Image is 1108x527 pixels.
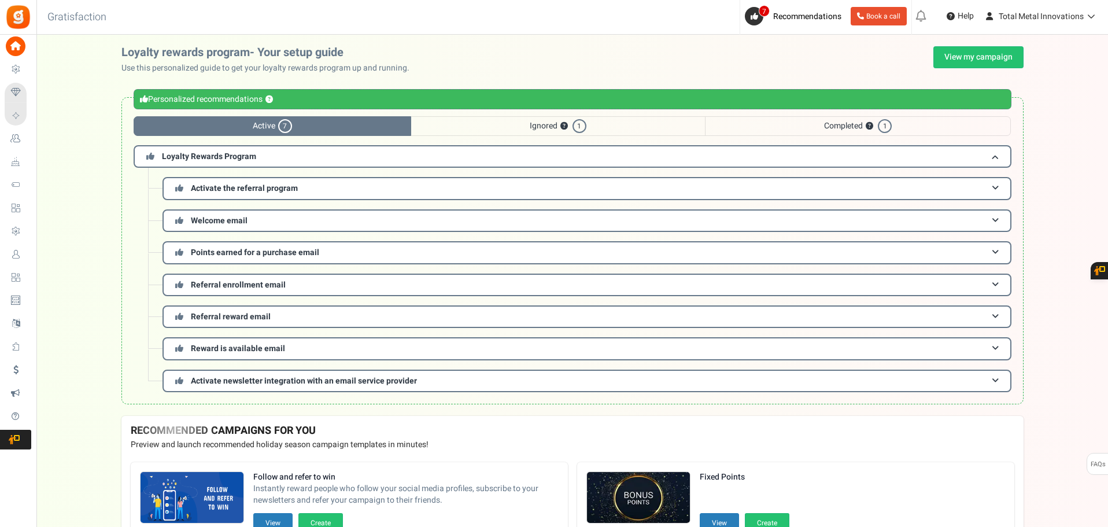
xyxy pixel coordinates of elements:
[265,96,273,104] button: ?
[999,10,1084,23] span: Total Metal Innovations
[141,472,243,524] img: Recommended Campaigns
[121,62,419,74] p: Use this personalized guide to get your loyalty rewards program up and running.
[1090,454,1106,476] span: FAQs
[253,471,559,483] strong: Follow and refer to win
[560,123,568,130] button: ?
[191,375,417,387] span: Activate newsletter integration with an email service provider
[5,4,31,30] img: Gratisfaction
[191,246,319,259] span: Points earned for a purchase email
[955,10,974,22] span: Help
[253,483,559,506] span: Instantly reward people who follow your social media profiles, subscribe to your newsletters and ...
[700,471,789,483] strong: Fixed Points
[759,5,770,17] span: 7
[933,46,1024,68] a: View my campaign
[35,6,119,29] h3: Gratisfaction
[851,7,907,25] a: Book a call
[705,116,1011,136] span: Completed
[773,10,841,23] span: Recommendations
[134,89,1011,109] div: Personalized recommendations
[191,182,298,194] span: Activate the referral program
[121,46,419,59] h2: Loyalty rewards program- Your setup guide
[878,119,892,133] span: 1
[191,215,248,227] span: Welcome email
[866,123,873,130] button: ?
[587,472,690,524] img: Recommended Campaigns
[131,439,1014,451] p: Preview and launch recommended holiday season campaign templates in minutes!
[942,7,978,25] a: Help
[191,279,286,291] span: Referral enrollment email
[131,425,1014,437] h4: RECOMMENDED CAMPAIGNS FOR YOU
[191,311,271,323] span: Referral reward email
[162,150,256,163] span: Loyalty Rewards Program
[134,116,411,136] span: Active
[573,119,586,133] span: 1
[411,116,705,136] span: Ignored
[191,342,285,355] span: Reward is available email
[745,7,846,25] a: 7 Recommendations
[278,119,292,133] span: 7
